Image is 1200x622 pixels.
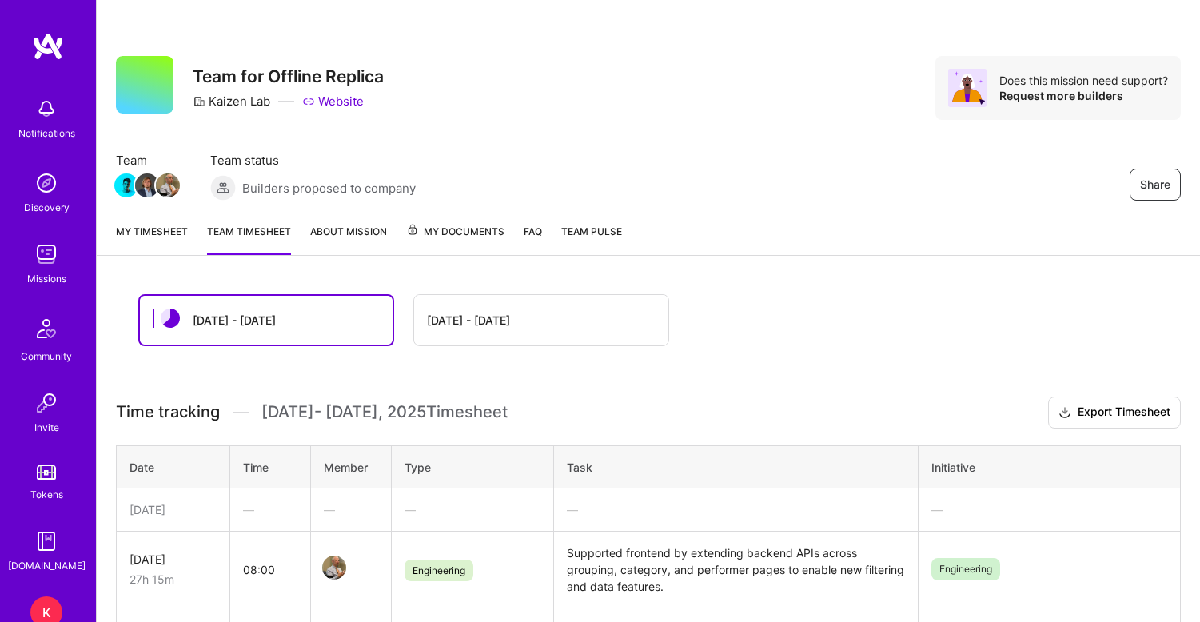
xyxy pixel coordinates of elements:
[553,445,918,488] th: Task
[8,557,86,574] div: [DOMAIN_NAME]
[193,312,276,329] div: [DATE] - [DATE]
[207,223,291,255] a: Team timesheet
[137,172,157,199] a: Team Member Avatar
[21,348,72,365] div: Community
[324,501,378,518] div: —
[32,32,64,61] img: logo
[157,172,178,199] a: Team Member Avatar
[193,66,384,86] h3: Team for Offline Replica
[427,312,510,329] div: [DATE] - [DATE]
[999,88,1168,103] div: Request more builders
[561,223,622,255] a: Team Pulse
[524,223,542,255] a: FAQ
[130,551,217,568] div: [DATE]
[116,223,188,255] a: My timesheet
[37,465,56,480] img: tokens
[405,560,473,581] span: Engineering
[130,501,217,518] div: [DATE]
[931,501,1167,518] div: —
[405,501,540,518] div: —
[302,93,364,110] a: Website
[135,173,159,197] img: Team Member Avatar
[114,173,138,197] img: Team Member Avatar
[406,223,504,241] span: My Documents
[34,419,59,436] div: Invite
[117,445,230,488] th: Date
[918,445,1180,488] th: Initiative
[27,309,66,348] img: Community
[18,125,75,142] div: Notifications
[116,402,220,422] span: Time tracking
[210,175,236,201] img: Builders proposed to company
[1140,177,1170,193] span: Share
[948,69,987,107] img: Avatar
[243,501,297,518] div: —
[24,199,70,216] div: Discovery
[999,73,1168,88] div: Does this mission need support?
[324,554,345,581] a: Team Member Avatar
[392,445,554,488] th: Type
[229,445,310,488] th: Time
[310,223,387,255] a: About Mission
[130,571,217,588] div: 27h 15m
[322,556,346,580] img: Team Member Avatar
[156,173,180,197] img: Team Member Avatar
[1130,169,1181,201] button: Share
[561,225,622,237] span: Team Pulse
[1048,397,1181,429] button: Export Timesheet
[311,445,392,488] th: Member
[210,152,416,169] span: Team status
[931,558,1000,580] span: Engineering
[30,525,62,557] img: guide book
[116,152,178,169] span: Team
[30,387,62,419] img: Invite
[193,93,270,110] div: Kaizen Lab
[30,486,63,503] div: Tokens
[229,531,310,608] td: 08:00
[261,402,508,422] span: [DATE] - [DATE] , 2025 Timesheet
[30,167,62,199] img: discovery
[553,531,918,608] td: Supported frontend by extending backend APIs across grouping, category, and performer pages to en...
[193,95,205,108] i: icon CompanyGray
[27,270,66,287] div: Missions
[242,180,416,197] span: Builders proposed to company
[406,223,504,255] a: My Documents
[30,238,62,270] img: teamwork
[30,93,62,125] img: bell
[116,172,137,199] a: Team Member Avatar
[161,309,180,328] img: status icon
[567,501,905,518] div: —
[1058,405,1071,421] i: icon Download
